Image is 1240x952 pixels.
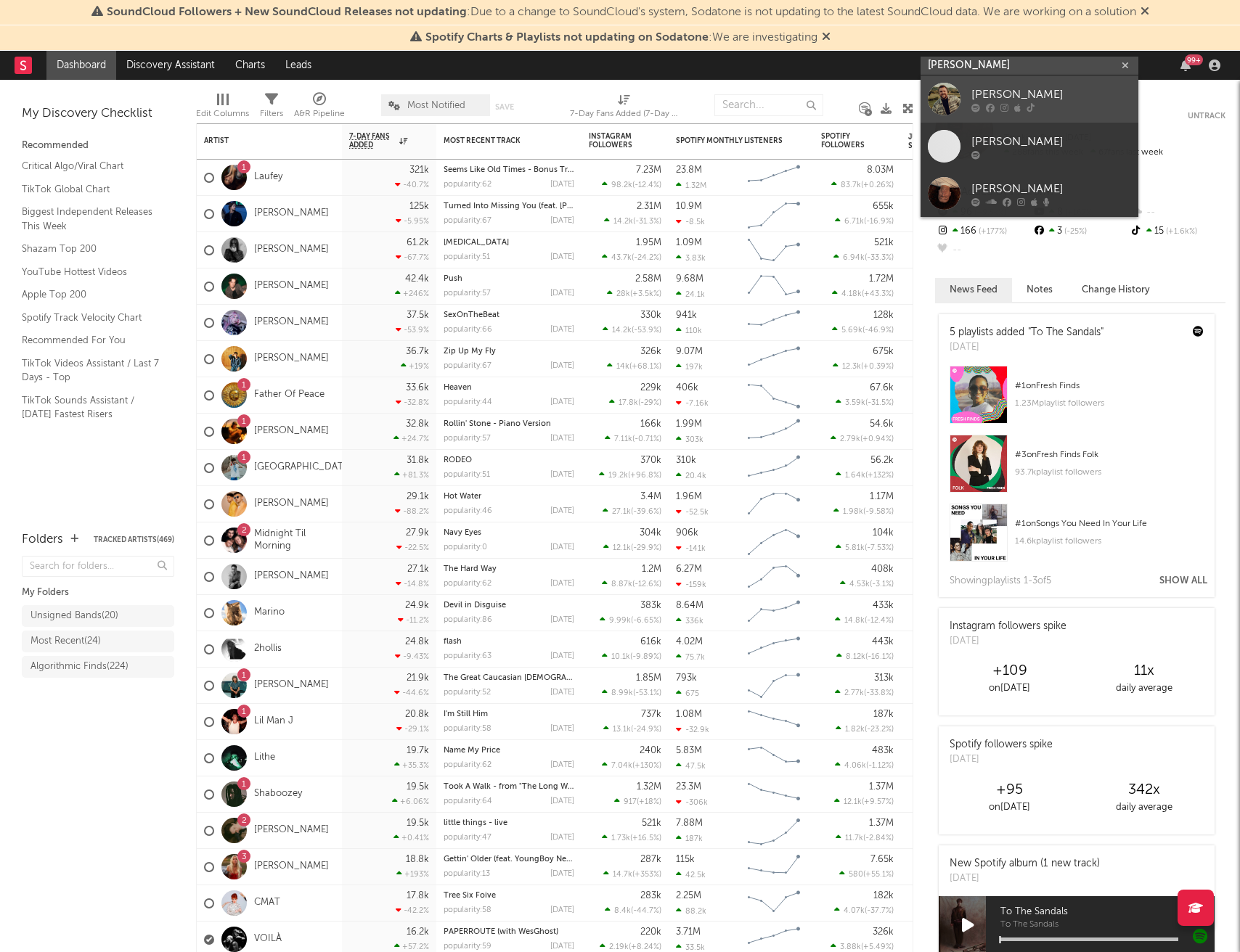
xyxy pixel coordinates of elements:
div: 37.5k [407,311,429,320]
input: Search... [714,94,823,116]
a: I'm Still Him [444,710,488,718]
div: -141k [676,543,706,553]
div: +246 % [395,289,429,298]
div: [PERSON_NAME] [971,133,1131,150]
div: Navy Eyes [444,529,574,537]
div: 1.23M playlist followers [1015,395,1204,412]
span: -9.58 % [865,508,892,516]
span: +43.3 % [864,290,892,298]
span: 1.64k [845,472,865,480]
input: Search for artists [921,57,1138,75]
div: [PERSON_NAME] [971,180,1131,197]
span: : Due to a change to SoundCloud's system, Sodatone is not updating to the latest SoundCloud data.... [107,7,1136,18]
div: ( ) [832,289,894,298]
span: 1.98k [843,508,863,516]
span: Spotify Charts & Playlists not updating on Sodatone [425,32,709,44]
div: 5 playlists added [950,325,1104,340]
div: -40.7 % [395,180,429,189]
span: 3.59k [845,399,865,407]
div: Rollin' Stone - Piano Version [444,420,574,428]
a: Gettin' Older (feat. YoungBoy Never Broke Again) [444,855,628,863]
button: Show All [1159,576,1207,586]
span: 14k [616,363,629,371]
a: SexOnTheBeat [444,311,499,319]
div: 110k [676,326,702,335]
div: ( ) [605,434,661,443]
a: The Great Caucasian [DEMOGRAPHIC_DATA] [444,674,613,682]
div: 941k [676,311,697,320]
span: -53.9 % [634,327,659,335]
a: Dashboard [46,51,116,80]
div: 326k [640,347,661,356]
svg: Chart title [741,232,807,268]
a: little things - live [444,819,507,827]
span: -39.6 % [633,508,659,516]
a: "To The Sandals" [1028,327,1104,337]
div: 166 [935,222,1032,241]
span: +0.39 % [863,363,892,371]
div: 1.99M [676,419,702,429]
div: 9.07M [676,347,703,356]
div: Hot Water [444,493,574,501]
a: [PERSON_NAME] [254,353,329,365]
svg: Chart title [741,160,807,196]
a: [MEDICAL_DATA] [444,239,509,247]
div: 1.96M [676,492,702,501]
span: +3.5k % [632,290,659,298]
div: 24.1k [676,290,705,299]
div: 8.03M [867,165,894,175]
span: 12.1k [613,544,631,552]
a: YouTube Hottest Videos [22,264,160,280]
span: 83.7k [841,181,861,189]
div: Most Recent Track [444,136,552,145]
div: Artist [204,136,313,145]
div: 303k [676,435,703,444]
span: -31.3 % [635,218,659,226]
span: 19.2k [608,472,628,480]
a: Unsigned Bands(20) [22,605,174,627]
div: +81.3 % [394,470,429,480]
div: 2.58M [635,274,661,284]
div: # 1 on Songs You Need In Your Life [1015,515,1204,533]
button: Notes [1012,278,1067,302]
button: Change History [1067,278,1164,302]
svg: Chart title [741,414,807,450]
div: 10.9M [676,202,702,211]
div: ( ) [602,180,661,189]
div: A&R Pipeline [294,87,345,129]
div: 304k [640,528,661,538]
a: [PERSON_NAME] [254,208,329,220]
div: Recommended [22,137,174,155]
div: popularity: 57 [444,435,491,443]
div: 54.6k [870,419,894,429]
div: 3.83k [676,253,706,263]
div: 1.72M [869,274,894,284]
div: ( ) [603,543,661,552]
svg: Chart title [741,305,807,341]
a: Rollin' Stone - Piano Version [444,420,551,428]
div: 125k [409,202,429,211]
div: 675k [873,347,894,356]
a: Push [444,275,462,283]
a: RODEO [444,456,472,464]
a: [PERSON_NAME] [254,679,329,692]
div: popularity: 66 [444,326,492,334]
button: 99+ [1180,59,1191,71]
div: 321k [409,165,429,175]
a: CMAT [254,897,280,909]
div: RODEO [444,456,574,464]
a: Navy Eyes [444,529,481,537]
div: ( ) [599,470,661,480]
span: -46.9 % [865,327,892,335]
div: popularity: 0 [444,543,487,551]
span: +0.26 % [863,181,892,189]
div: Most Recent ( 24 ) [30,633,101,650]
svg: Chart title [741,268,807,305]
span: +177 % [976,228,1007,236]
a: Name My Price [444,747,500,755]
div: ( ) [831,180,894,189]
a: Spotify Track Velocity Chart [22,310,160,326]
a: Father Of Peace [254,389,325,401]
div: 31.8k [407,456,429,465]
a: flash [444,638,462,646]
